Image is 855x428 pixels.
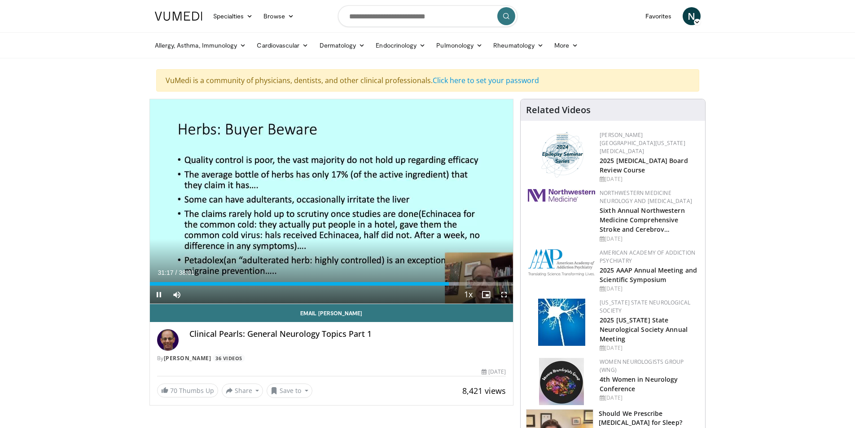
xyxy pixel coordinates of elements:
div: VuMedi is a community of physicians, dentists, and other clinical professionals. [156,69,699,92]
a: 2025 [MEDICAL_DATA] Board Review Course [600,156,688,174]
a: Specialties [208,7,259,25]
a: Click here to set your password [433,75,539,85]
video-js: Video Player [150,99,513,304]
span: 38:01 [179,269,194,276]
a: Rheumatology [488,36,549,54]
a: 2025 AAAP Annual Meeting and Scientific Symposium [600,266,697,284]
img: f7c290de-70ae-47e0-9ae1-04035161c232.png.150x105_q85_autocrop_double_scale_upscale_version-0.2.png [528,249,595,276]
span: / [175,269,177,276]
a: Favorites [640,7,677,25]
div: By [157,354,506,362]
button: Share [222,384,263,398]
span: 70 [170,386,177,395]
a: Sixth Annual Northwestern Medicine Comprehensive Stroke and Cerebrov… [600,206,685,234]
a: Endocrinology [370,36,431,54]
button: Playback Rate [459,286,477,304]
a: [PERSON_NAME] [164,354,211,362]
h4: Related Videos [526,105,591,115]
a: 36 Videos [213,354,246,362]
img: Avatar [157,329,179,351]
button: Fullscreen [495,286,513,304]
div: [DATE] [600,175,698,183]
a: [US_STATE] State Neurological Society [600,299,690,314]
a: Dermatology [314,36,371,54]
a: [PERSON_NAME][GEOGRAPHIC_DATA][US_STATE][MEDICAL_DATA] [600,131,685,155]
img: acd9fda7-b660-4062-a2ed-b14b2bb56add.webp.150x105_q85_autocrop_double_scale_upscale_version-0.2.jpg [538,299,585,346]
span: 31:17 [158,269,174,276]
a: Allergy, Asthma, Immunology [149,36,252,54]
a: Browse [258,7,299,25]
button: Pause [150,286,168,304]
button: Mute [168,286,186,304]
a: 4th Women in Neurology Conference [600,375,678,393]
span: 8,421 views [462,385,506,396]
div: [DATE] [600,344,698,352]
h3: Should We Prescribe [MEDICAL_DATA] for Sleep? [599,409,700,427]
a: Cardiovascular [251,36,314,54]
h4: Clinical Pearls: General Neurology Topics Part 1 [189,329,506,339]
input: Search topics, interventions [338,5,517,27]
a: N [683,7,701,25]
a: Women Neurologists Group (WNG) [600,358,684,374]
a: 2025 [US_STATE] State Neurological Society Annual Meeting [600,316,688,343]
button: Enable picture-in-picture mode [477,286,495,304]
img: 2a462fb6-9365-492a-ac79-3166a6f924d8.png.150x105_q85_autocrop_double_scale_upscale_version-0.2.jpg [528,189,595,202]
button: Save to [267,384,312,398]
a: More [549,36,583,54]
img: 14d901f6-3e3b-40ba-bcee-b65699228850.jpg.150x105_q85_autocrop_double_scale_upscale_version-0.2.jpg [539,358,584,405]
img: 76bc84c6-69a7-4c34-b56c-bd0b7f71564d.png.150x105_q85_autocrop_double_scale_upscale_version-0.2.png [537,131,586,178]
div: [DATE] [600,285,698,293]
a: Pulmonology [431,36,488,54]
a: Northwestern Medicine Neurology and [MEDICAL_DATA] [600,189,692,205]
a: Email [PERSON_NAME] [150,304,513,322]
div: Progress Bar [150,282,513,286]
div: [DATE] [600,235,698,243]
div: [DATE] [482,368,506,376]
div: [DATE] [600,394,698,402]
a: American Academy of Addiction Psychiatry [600,249,695,265]
img: VuMedi Logo [155,12,202,21]
a: 70 Thumbs Up [157,384,218,397]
